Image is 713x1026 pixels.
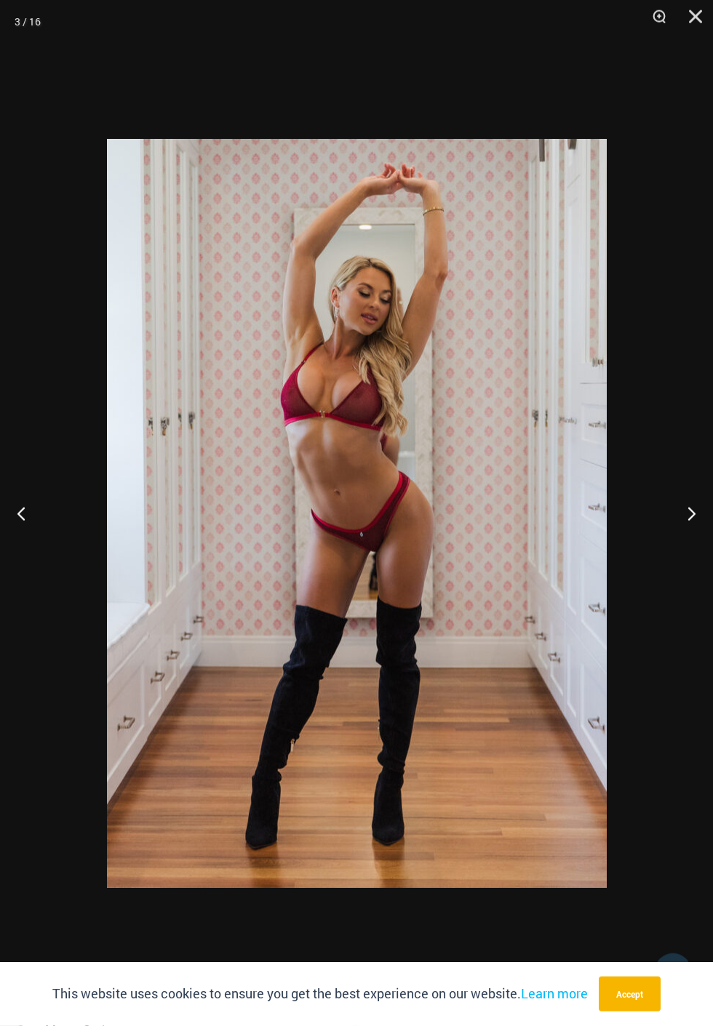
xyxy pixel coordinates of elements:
[599,977,661,1011] button: Accept
[15,11,41,33] div: 3 / 16
[107,139,607,888] img: Guilty Pleasures Red 1045 Bra 6045 Thong 01
[658,477,713,550] button: Next
[521,985,588,1002] a: Learn more
[52,983,588,1005] p: This website uses cookies to ensure you get the best experience on our website.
